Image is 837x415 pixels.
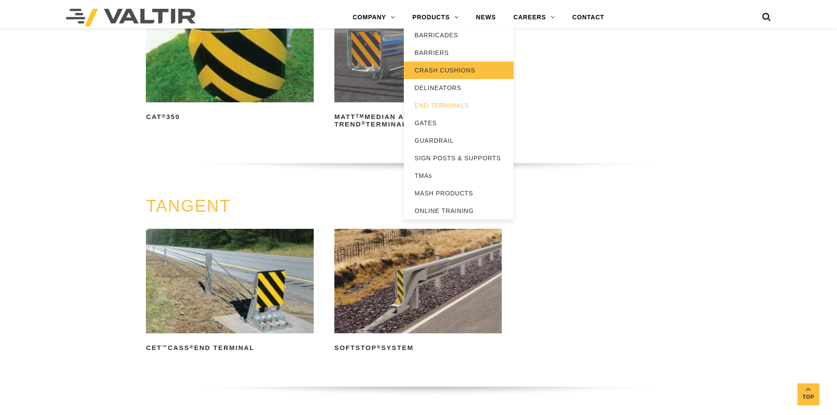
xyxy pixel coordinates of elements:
sup: ® [162,113,166,119]
a: CRASH CUSHIONS [404,61,514,79]
sup: ® [377,344,381,350]
a: CAREERS [505,9,564,26]
a: COMPANY [344,9,404,26]
h2: CET CASS End Terminal [146,341,313,355]
a: DELINEATORS [404,79,514,97]
a: GATES [404,114,514,132]
a: BARRICADES [404,26,514,44]
a: TANGENT [146,197,231,215]
img: Valtir [66,9,196,26]
h2: CAT 350 [146,110,313,124]
h2: SoftStop System [334,341,502,355]
a: NEWS [467,9,504,26]
a: ONLINE TRAINING [404,202,514,220]
a: CONTACT [563,9,613,26]
a: PRODUCTS [404,9,467,26]
a: SoftStop®System [334,229,502,355]
a: GUARDRAIL [404,132,514,149]
sup: ™ [162,344,167,350]
a: END TERMINALS [404,97,514,114]
a: CET™CASS®End Terminal [146,229,313,355]
a: MASH PRODUCTS [404,184,514,202]
sup: ® [362,120,366,126]
a: BARRIERS [404,44,514,61]
a: SIGN POSTS & SUPPORTS [404,149,514,167]
img: SoftStop System End Terminal [334,229,502,333]
h2: MATT Median Attenuating TREND Terminal [334,110,502,131]
sup: ® [189,344,194,350]
a: TMAs [404,167,514,184]
a: Top [797,383,819,405]
span: Top [797,392,819,402]
sup: TM [355,113,364,119]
